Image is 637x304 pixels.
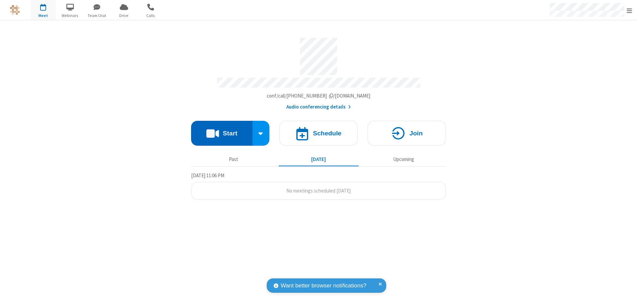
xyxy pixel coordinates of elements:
[252,121,270,146] div: Start conference options
[364,153,444,166] button: Upcoming
[138,13,163,19] span: Calls
[10,5,20,15] img: QA Selenium DO NOT DELETE OR CHANGE
[223,130,237,136] h4: Start
[31,13,56,19] span: Meet
[279,153,359,166] button: [DATE]
[286,188,351,194] span: No meetings scheduled [DATE]
[267,93,371,99] span: Copy my meeting room link
[191,172,224,179] span: [DATE] 11:06 PM
[191,33,446,111] section: Account details
[286,103,351,111] button: Audio conferencing details
[267,92,371,100] button: Copy my meeting room linkCopy my meeting room link
[281,281,366,290] span: Want better browser notifications?
[194,153,274,166] button: Past
[279,121,358,146] button: Schedule
[191,172,446,200] section: Today's Meetings
[313,130,341,136] h4: Schedule
[191,121,252,146] button: Start
[85,13,109,19] span: Team Chat
[111,13,136,19] span: Drive
[58,13,83,19] span: Webinars
[409,130,423,136] h4: Join
[368,121,446,146] button: Join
